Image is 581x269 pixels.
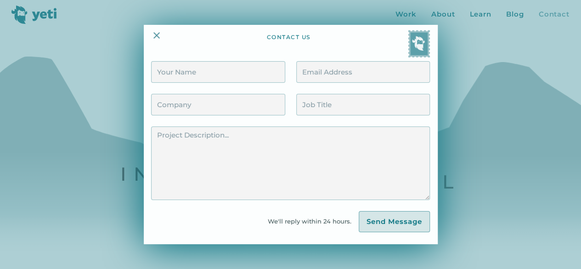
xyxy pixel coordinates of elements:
div: contact us [267,34,310,57]
input: Send Message [359,211,430,232]
img: Yeti postage stamp [408,30,430,57]
input: Company [151,94,285,115]
div: We'll reply within 24 hours. [268,217,359,226]
input: Job Title [296,94,430,115]
input: Your Name [151,61,285,83]
img: Close Icon [151,30,162,41]
form: Contact Form [151,61,429,232]
input: Email Address [296,61,430,83]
